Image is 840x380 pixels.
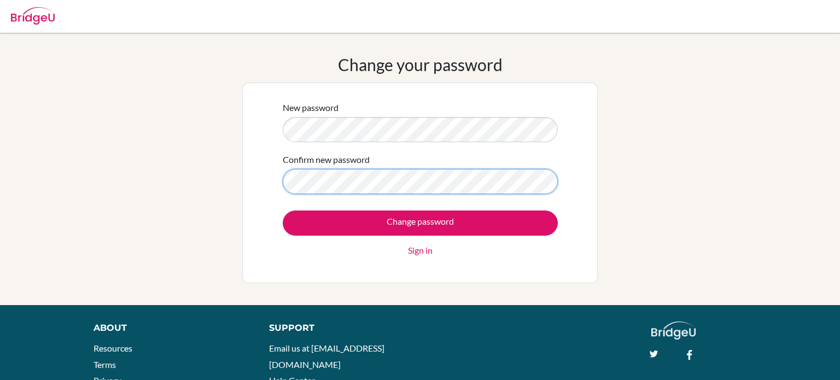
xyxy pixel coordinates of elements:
[94,359,116,370] a: Terms
[283,153,370,166] label: Confirm new password
[338,55,503,74] h1: Change your password
[269,321,409,335] div: Support
[283,101,339,114] label: New password
[11,7,55,25] img: Bridge-U
[269,343,384,370] a: Email us at [EMAIL_ADDRESS][DOMAIN_NAME]
[651,321,696,340] img: logo_white@2x-f4f0deed5e89b7ecb1c2cc34c3e3d731f90f0f143d5ea2071677605dd97b5244.png
[94,343,132,353] a: Resources
[408,244,433,257] a: Sign in
[94,321,244,335] div: About
[283,211,558,236] input: Change password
